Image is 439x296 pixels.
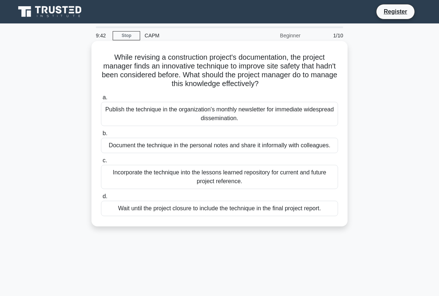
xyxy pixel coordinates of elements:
[102,193,107,199] span: d.
[113,31,140,40] a: Stop
[140,28,241,43] div: CAPM
[102,130,107,136] span: b.
[101,102,338,126] div: Publish the technique in the organization's monthly newsletter for immediate widespread dissemina...
[241,28,305,43] div: Beginner
[101,165,338,189] div: Incorporate the technique into the lessons learned repository for current and future project refe...
[379,7,412,16] a: Register
[91,28,113,43] div: 9:42
[102,94,107,100] span: a.
[100,53,339,89] h5: While revising a construction project's documentation, the project manager finds an innovative te...
[102,157,107,163] span: c.
[305,28,348,43] div: 1/10
[101,138,338,153] div: Document the technique in the personal notes and share it informally with colleagues.
[101,201,338,216] div: Wait until the project closure to include the technique in the final project report.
